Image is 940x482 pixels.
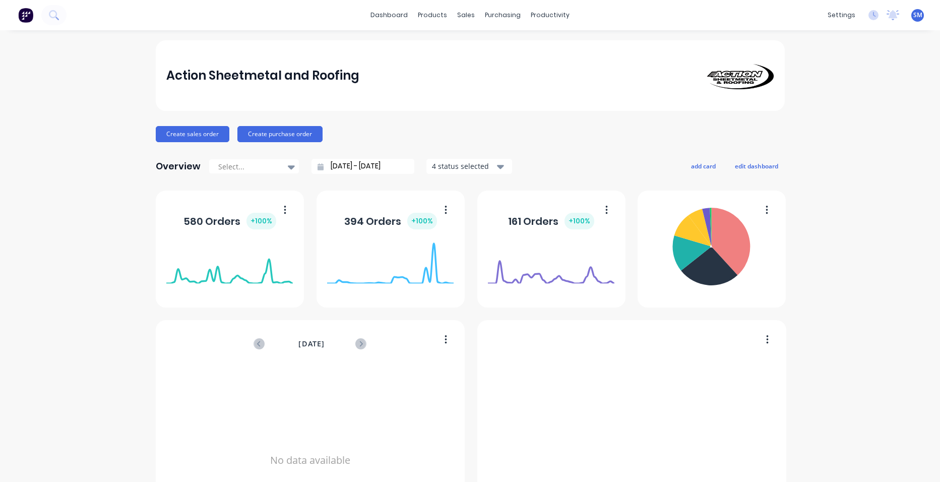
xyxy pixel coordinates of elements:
div: Overview [156,156,201,176]
div: Action Sheetmetal and Roofing [166,66,359,86]
div: 161 Orders [508,213,594,229]
div: settings [823,8,860,23]
div: productivity [526,8,575,23]
a: dashboard [365,8,413,23]
img: Factory [18,8,33,23]
div: purchasing [480,8,526,23]
div: + 100 % [407,213,437,229]
span: [DATE] [298,338,325,349]
div: 580 Orders [183,213,276,229]
div: sales [452,8,480,23]
button: 4 status selected [426,159,512,174]
img: Action Sheetmetal and Roofing [703,62,774,89]
span: SM [913,11,922,20]
div: 394 Orders [344,213,437,229]
div: + 100 % [246,213,276,229]
button: edit dashboard [728,159,785,172]
div: 4 status selected [432,161,495,171]
button: add card [684,159,722,172]
button: Create sales order [156,126,229,142]
div: products [413,8,452,23]
button: Create purchase order [237,126,323,142]
div: + 100 % [565,213,594,229]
